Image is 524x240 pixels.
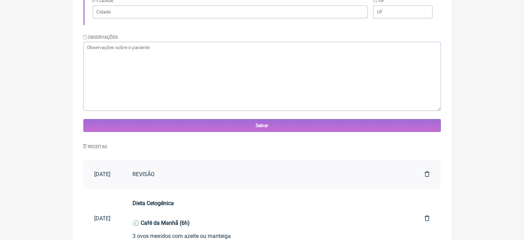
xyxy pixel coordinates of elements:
div: REVISÃO [133,171,403,177]
a: REVISÃO [122,165,414,183]
strong: 🕖 Café da Manhã (6h) [133,220,190,226]
label: Observações [83,35,118,40]
a: [DATE] [83,165,122,183]
input: Salvar [83,119,441,132]
a: [DATE] [83,210,122,227]
input: UF [373,6,432,18]
input: Cidade [93,6,368,18]
strong: Dieta Cetogênica [133,200,174,207]
label: Receitas [83,144,108,149]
